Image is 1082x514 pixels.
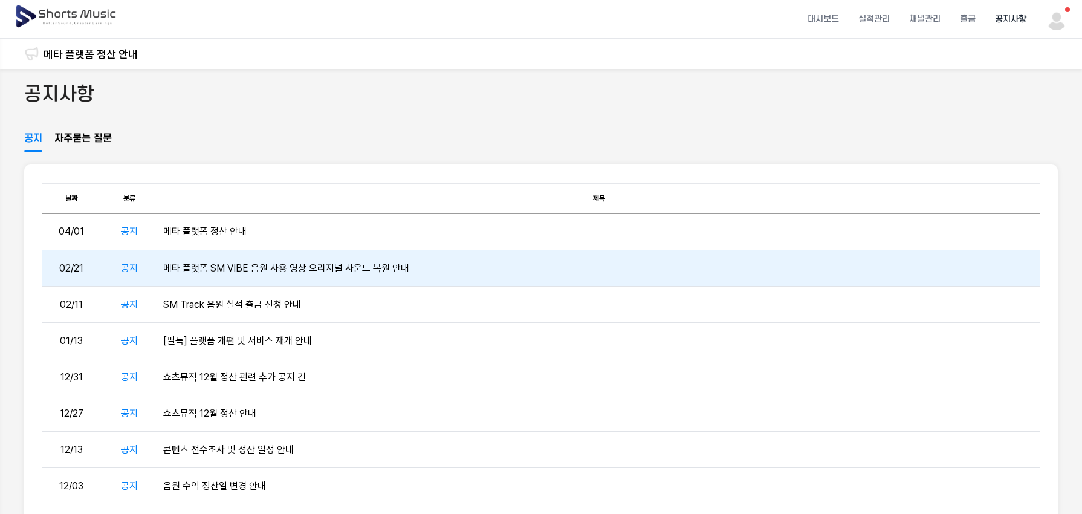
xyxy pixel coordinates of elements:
td: 메타 플랫폼 SM VIBE 음원 사용 영상 오리지널 사운드 복원 안내 [158,250,1040,287]
td: 12/27 [42,395,100,432]
a: 공지 [24,131,42,152]
a: 실적관리 [849,3,899,35]
a: 자주묻는 질문 [54,131,112,152]
td: 12/13 [42,432,100,468]
td: 12/03 [42,468,100,504]
td: 04/01 [42,214,100,250]
td: 01/13 [42,323,100,359]
td: 공지 [100,250,158,287]
a: 대시보드 [798,3,849,35]
a: 공지사항 [985,3,1036,35]
td: 공지 [100,287,158,323]
td: 12/31 [42,359,100,395]
th: 분류 [100,183,158,213]
td: 공지 [100,468,158,504]
a: 출금 [950,3,985,35]
td: 공지 [100,214,158,250]
td: 02/21 [42,250,100,287]
a: 메타 플랫폼 정산 안내 [44,46,138,62]
h2: 공지사항 [24,81,94,108]
td: 콘텐츠 전수조사 및 정산 일정 안내 [158,432,1040,468]
td: 메타 플랫폼 정산 안내 [158,214,1040,250]
td: 공지 [100,323,158,359]
td: 쇼츠뮤직 12월 정산 관련 추가 공지 건 [158,359,1040,395]
td: 공지 [100,395,158,432]
a: 채널관리 [899,3,950,35]
td: 공지 [100,359,158,395]
td: 02/11 [42,287,100,323]
td: 공지 [100,432,158,468]
th: 날짜 [42,183,100,213]
img: 사용자 이미지 [1046,8,1067,30]
img: 알림 아이콘 [24,47,39,61]
td: 음원 수익 정산일 변경 안내 [158,468,1040,504]
td: SM Track 음원 실적 출금 신청 안내 [158,287,1040,323]
td: 쇼츠뮤직 12월 정산 안내 [158,395,1040,432]
td: [필독] 플랫폼 개편 및 서비스 재개 안내 [158,323,1040,359]
th: 제목 [158,183,1040,213]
